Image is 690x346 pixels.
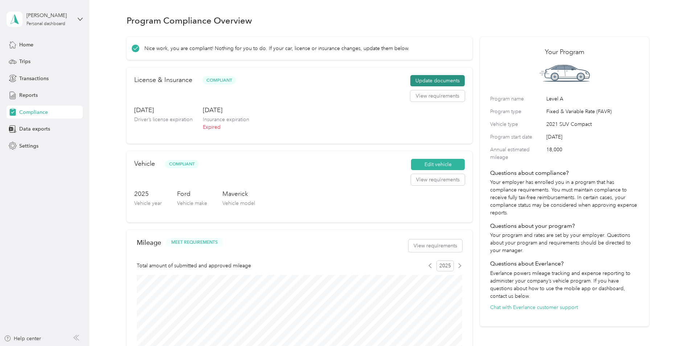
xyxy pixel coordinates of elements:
[203,106,249,115] h3: [DATE]
[166,238,223,247] button: MEET REQUIREMENTS
[19,91,38,99] span: Reports
[4,335,41,342] button: Help center
[127,17,252,24] h1: Program Compliance Overview
[134,75,192,85] h2: License & Insurance
[490,304,578,311] button: Chat with Everlance customer support
[19,142,38,150] span: Settings
[177,189,207,198] h3: Ford
[19,125,50,133] span: Data exports
[490,120,544,128] label: Vehicle type
[490,47,639,57] h2: Your Program
[171,239,218,246] span: MEET REQUIREMENTS
[19,75,49,82] span: Transactions
[202,76,236,85] span: Compliant
[490,222,639,230] h4: Questions about your program?
[203,116,249,123] p: Insurance expiration
[134,116,193,123] p: Driver’s license expiration
[26,12,72,19] div: [PERSON_NAME]
[134,159,155,169] h2: Vehicle
[134,199,162,207] p: Vehicle year
[222,199,255,207] p: Vehicle model
[19,58,30,65] span: Trips
[137,239,161,246] h2: Mileage
[203,123,249,131] p: Expired
[410,75,465,87] button: Update documents
[490,259,639,268] h4: Questions about Everlance?
[490,108,544,115] label: Program type
[546,133,639,141] span: [DATE]
[490,269,639,300] p: Everlance powers mileage tracking and expense reporting to administer your company’s vehicle prog...
[490,169,639,177] h4: Questions about compliance?
[144,45,410,52] p: Nice work, you are compliant! Nothing for you to do. If your car, license or insurance changes, u...
[134,106,193,115] h3: [DATE]
[546,120,639,128] span: 2021 SUV Compact
[546,146,639,161] span: 18,000
[222,189,255,198] h3: Maverick
[411,174,465,186] button: View requirements
[490,231,639,254] p: Your program and rates are set by your employer. Questions about your program and requirements sh...
[546,95,639,103] span: Level A
[408,239,462,252] button: View requirements
[490,133,544,141] label: Program start date
[134,189,162,198] h3: 2025
[19,41,33,49] span: Home
[177,199,207,207] p: Vehicle make
[546,108,639,115] span: Fixed & Variable Rate (FAVR)
[165,160,198,168] span: Compliant
[26,22,65,26] div: Personal dashboard
[490,95,544,103] label: Program name
[410,90,465,102] button: View requirements
[436,260,454,271] span: 2025
[490,146,544,161] label: Annual estimated mileage
[411,159,465,170] button: Edit vehicle
[137,262,251,269] span: Total amount of submitted and approved mileage
[649,305,690,346] iframe: Everlance-gr Chat Button Frame
[490,178,639,217] p: Your employer has enrolled you in a program that has compliance requirements. You must maintain c...
[19,108,48,116] span: Compliance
